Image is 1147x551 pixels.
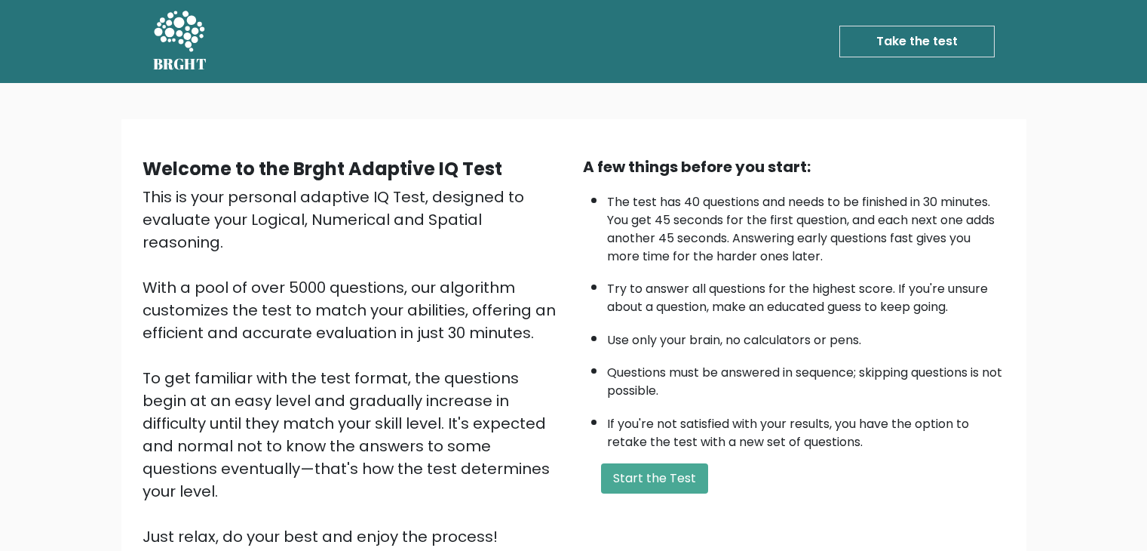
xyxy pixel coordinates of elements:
div: This is your personal adaptive IQ Test, designed to evaluate your Logical, Numerical and Spatial ... [143,186,565,548]
li: If you're not satisfied with your results, you have the option to retake the test with a new set ... [607,408,1005,451]
li: The test has 40 questions and needs to be finished in 30 minutes. You get 45 seconds for the firs... [607,186,1005,266]
li: Use only your brain, no calculators or pens. [607,324,1005,349]
a: Take the test [839,26,995,57]
h5: BRGHT [153,55,207,73]
button: Start the Test [601,463,708,494]
a: BRGHT [153,6,207,77]
div: A few things before you start: [583,155,1005,178]
b: Welcome to the Brght Adaptive IQ Test [143,156,502,181]
li: Try to answer all questions for the highest score. If you're unsure about a question, make an edu... [607,272,1005,316]
li: Questions must be answered in sequence; skipping questions is not possible. [607,356,1005,400]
